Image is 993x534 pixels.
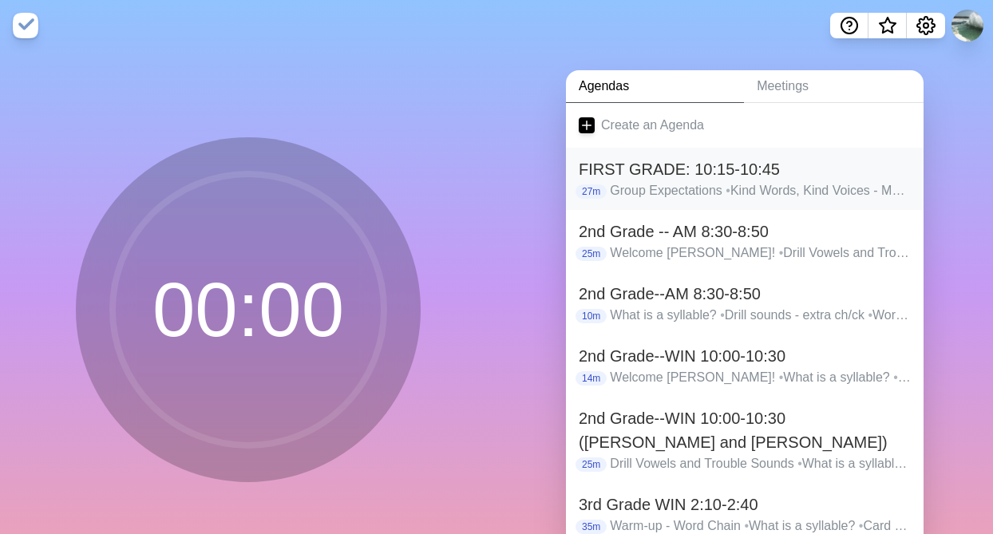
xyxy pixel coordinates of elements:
[830,13,868,38] button: Help
[579,157,911,181] h2: FIRST GRADE: 10:15-10:45
[779,370,784,384] span: •
[797,457,802,470] span: •
[610,368,911,387] p: Welcome [PERSON_NAME]! What is a syllable? Word Chain Drill sounds - extra ch/ck Card Flip, Close...
[576,371,607,386] p: 14m
[13,13,38,38] img: timeblocks logo
[779,246,784,259] span: •
[566,103,924,148] a: Create an Agenda
[579,406,911,454] h2: 2nd Grade--WIN 10:00-10:30 ([PERSON_NAME] and [PERSON_NAME])
[744,519,749,532] span: •
[579,492,911,516] h2: 3rd Grade WIN 2:10-2:40
[576,520,607,534] p: 35m
[579,344,911,368] h2: 2nd Grade--WIN 10:00-10:30
[610,243,911,263] p: Welcome [PERSON_NAME]! Drill Vowels and Trouble Sounds Word Chain Practice What is a syllable? Sl...
[576,457,607,472] p: 25m
[576,309,607,323] p: 10m
[859,519,864,532] span: •
[576,247,607,261] p: 25m
[610,306,911,325] p: What is a syllable? Drill sounds - extra ch/ck Word Chain, sh, ck and ck Do two syllable white bo...
[720,308,725,322] span: •
[744,70,924,103] a: Meetings
[610,454,911,473] p: Drill Vowels and Trouble Sounds What is a syllable? Card Flip - Closed with Digraphs Syllable div...
[907,13,945,38] button: Settings
[579,220,911,243] h2: 2nd Grade -- AM 8:30-8:50
[726,184,730,197] span: •
[868,13,907,38] button: What’s new
[868,308,872,322] span: •
[610,181,911,200] p: Group Expectations Kind Words, Kind Voices - Marker CKLA Sound Cards Intro/Practice Grid - Letter...
[576,184,607,199] p: 27m
[566,70,744,103] a: Agendas
[893,370,911,384] span: •
[579,282,911,306] h2: 2nd Grade--AM 8:30-8:50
